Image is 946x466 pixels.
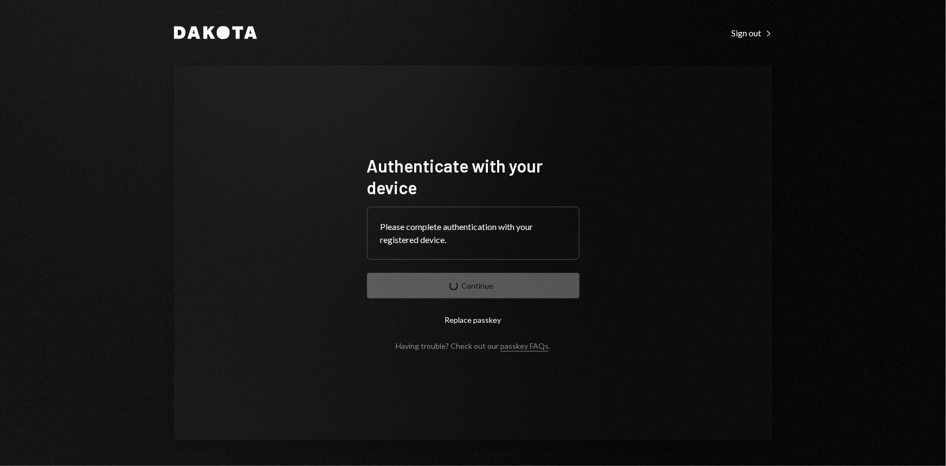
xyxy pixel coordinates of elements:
[732,28,773,39] div: Sign out
[381,220,566,246] div: Please complete authentication with your registered device.
[367,155,580,198] h1: Authenticate with your device
[396,341,550,350] div: Having trouble? Check out our .
[732,27,773,39] a: Sign out
[367,307,580,333] button: Replace passkey
[500,341,549,352] a: passkey FAQs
